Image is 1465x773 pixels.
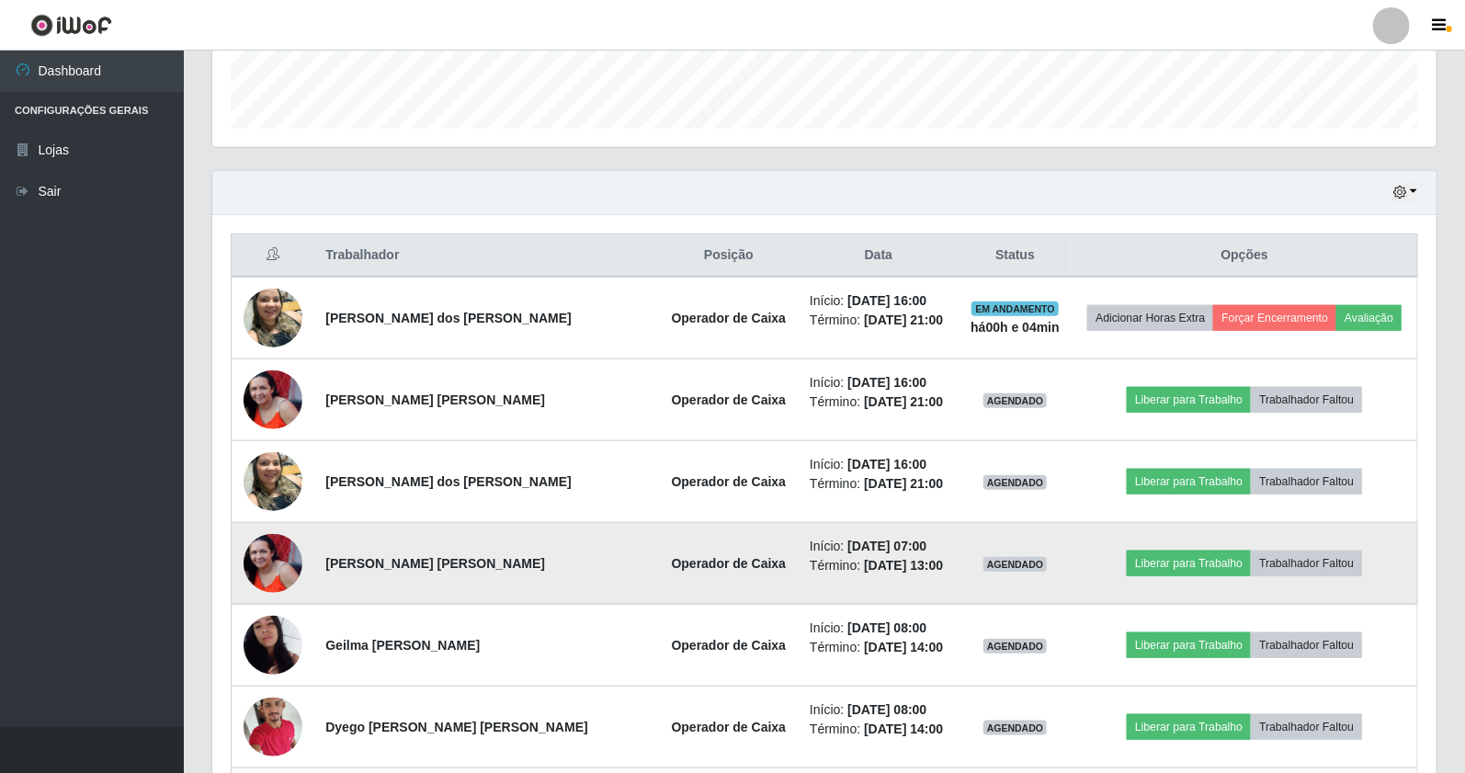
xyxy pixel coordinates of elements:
strong: [PERSON_NAME] [PERSON_NAME] [325,556,545,571]
strong: Operador de Caixa [672,720,787,734]
img: 1741826148632.jpeg [244,688,302,766]
button: Trabalhador Faltou [1251,387,1362,413]
time: [DATE] 08:00 [847,702,926,717]
strong: Operador de Caixa [672,556,787,571]
span: EM ANDAMENTO [971,301,1059,316]
li: Início: [810,291,948,311]
time: [DATE] 21:00 [864,476,943,491]
strong: [PERSON_NAME] dos [PERSON_NAME] [325,474,572,489]
img: 1745102593554.jpeg [244,442,302,520]
time: [DATE] 16:00 [847,457,926,472]
strong: Operador de Caixa [672,474,787,489]
span: AGENDADO [983,475,1048,490]
th: Status [959,234,1073,278]
time: [DATE] 16:00 [847,375,926,390]
button: Trabalhador Faltou [1251,551,1362,576]
img: 1699231984036.jpeg [244,593,302,698]
th: Data [799,234,959,278]
li: Término: [810,474,948,494]
li: Início: [810,537,948,556]
button: Liberar para Trabalho [1127,632,1251,658]
time: [DATE] 08:00 [847,620,926,635]
span: AGENDADO [983,393,1048,408]
th: Trabalhador [314,234,658,278]
strong: Operador de Caixa [672,638,787,653]
img: 1743338839822.jpeg [244,370,302,429]
button: Trabalhador Faltou [1251,714,1362,740]
li: Início: [810,455,948,474]
button: Avaliação [1336,305,1402,331]
time: [DATE] 07:00 [847,539,926,553]
time: [DATE] 13:00 [864,558,943,573]
th: Opções [1072,234,1417,278]
li: Término: [810,638,948,657]
button: Trabalhador Faltou [1251,469,1362,494]
button: Liberar para Trabalho [1127,551,1251,576]
button: Trabalhador Faltou [1251,632,1362,658]
time: [DATE] 14:00 [864,722,943,736]
li: Início: [810,619,948,638]
span: AGENDADO [983,721,1048,735]
img: 1743338839822.jpeg [244,534,302,593]
li: Início: [810,373,948,392]
img: 1745102593554.jpeg [244,279,302,357]
time: [DATE] 21:00 [864,394,943,409]
time: [DATE] 14:00 [864,640,943,654]
li: Término: [810,392,948,412]
img: CoreUI Logo [30,14,112,37]
strong: [PERSON_NAME] dos [PERSON_NAME] [325,311,572,325]
time: [DATE] 21:00 [864,313,943,327]
strong: há 00 h e 04 min [971,320,1060,335]
strong: [PERSON_NAME] [PERSON_NAME] [325,392,545,407]
li: Término: [810,311,948,330]
span: AGENDADO [983,639,1048,654]
li: Término: [810,556,948,575]
strong: Operador de Caixa [672,392,787,407]
li: Término: [810,720,948,739]
button: Adicionar Horas Extra [1087,305,1213,331]
button: Liberar para Trabalho [1127,387,1251,413]
button: Liberar para Trabalho [1127,469,1251,494]
li: Início: [810,700,948,720]
span: AGENDADO [983,557,1048,572]
strong: Geilma [PERSON_NAME] [325,638,480,653]
th: Posição [659,234,799,278]
strong: Dyego [PERSON_NAME] [PERSON_NAME] [325,720,587,734]
button: Liberar para Trabalho [1127,714,1251,740]
strong: Operador de Caixa [672,311,787,325]
button: Forçar Encerramento [1213,305,1336,331]
time: [DATE] 16:00 [847,293,926,308]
